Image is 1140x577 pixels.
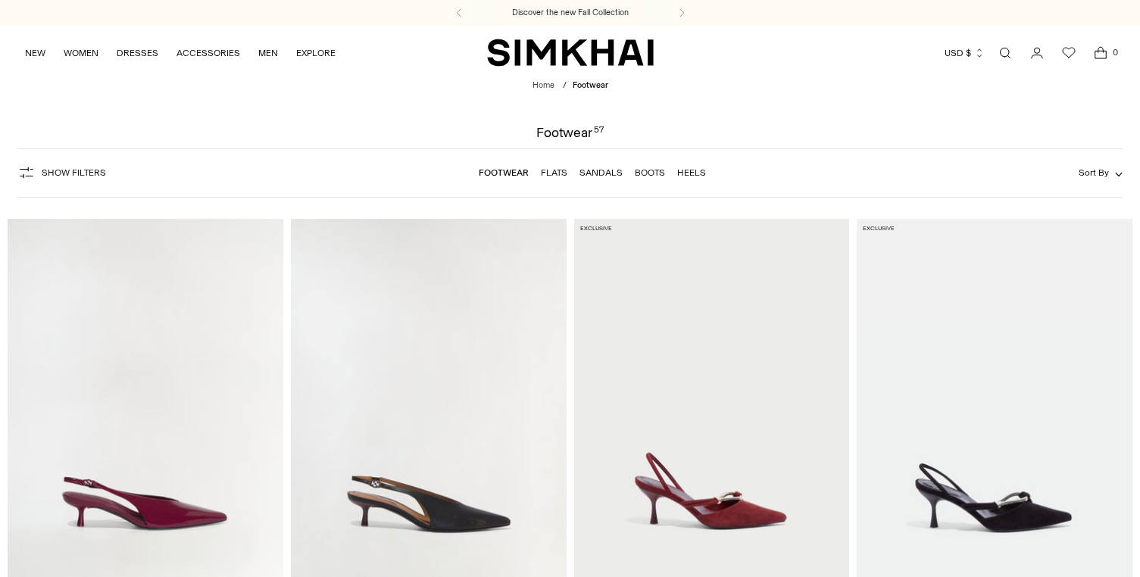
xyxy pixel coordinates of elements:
button: USD $ [945,36,985,70]
nav: Linked collections [479,157,706,189]
div: / [563,80,567,92]
a: NEW [25,36,45,70]
a: Open search modal [990,38,1020,68]
a: ACCESSORIES [176,36,240,70]
span: 0 [1108,45,1122,59]
a: Wishlist [1054,38,1084,68]
a: Sandals [579,167,623,178]
a: Home [533,80,554,90]
span: Show Filters [42,167,106,178]
button: Sort By [1079,164,1123,181]
nav: breadcrumbs [533,80,608,92]
button: Show Filters [17,161,106,185]
a: SIMKHAI [487,38,654,67]
span: Footwear [573,80,608,90]
a: DRESSES [117,36,158,70]
a: Open cart modal [1085,38,1116,68]
a: Flats [541,167,567,178]
a: Footwear [479,167,529,178]
a: MEN [258,36,278,70]
div: 57 [594,126,604,139]
a: Boots [635,167,665,178]
span: Sort By [1079,167,1109,178]
a: Discover the new Fall Collection [512,7,629,19]
a: EXPLORE [296,36,336,70]
a: Go to the account page [1022,38,1052,68]
a: Heels [677,167,706,178]
h1: Footwear [536,126,604,139]
a: WOMEN [64,36,98,70]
